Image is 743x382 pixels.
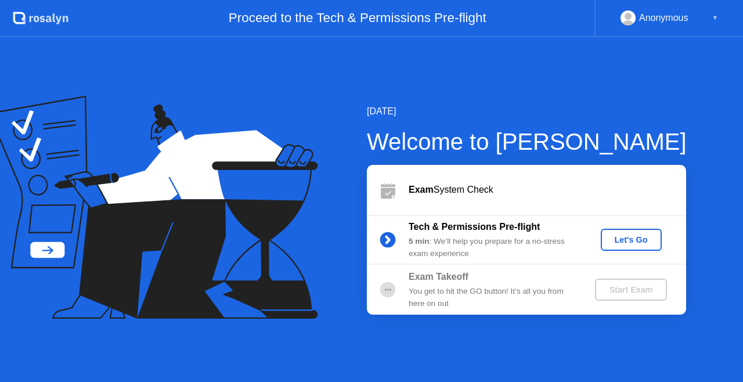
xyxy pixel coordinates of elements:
div: Start Exam [600,285,662,294]
div: You get to hit the GO button! It’s all you from here on out [409,286,576,309]
div: [DATE] [367,104,687,118]
button: Let's Go [601,229,662,251]
div: Anonymous [639,10,688,26]
b: Tech & Permissions Pre-flight [409,222,540,232]
b: 5 min [409,237,430,246]
div: Let's Go [605,235,657,244]
button: Start Exam [595,279,666,301]
b: Exam [409,185,434,194]
div: System Check [409,183,686,197]
div: : We’ll help you prepare for a no-stress exam experience [409,236,576,260]
div: Welcome to [PERSON_NAME] [367,124,687,159]
b: Exam Takeoff [409,272,468,282]
div: ▼ [712,10,718,26]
